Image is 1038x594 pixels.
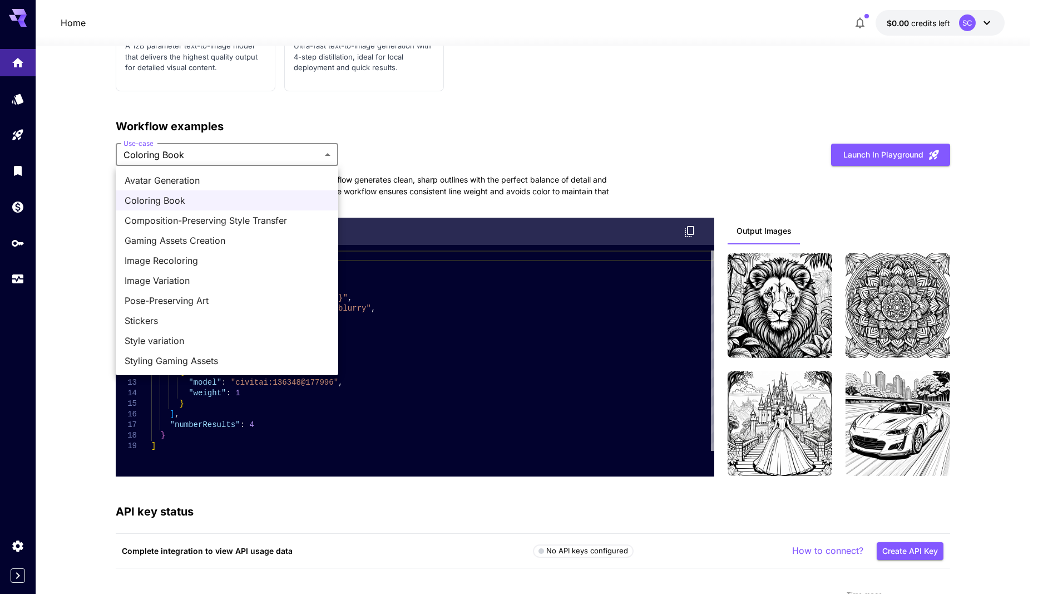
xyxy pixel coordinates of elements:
span: Stickers [125,314,329,327]
span: Style variation [125,334,329,347]
span: Composition-Preserving Style Transfer [125,214,329,227]
span: Coloring Book [125,194,329,207]
span: Avatar Generation [125,174,329,187]
span: Styling Gaming Assets [125,354,329,367]
span: Image Recoloring [125,254,329,267]
span: Gaming Assets Creation [125,234,329,247]
span: Image Variation [125,274,329,287]
span: Pose-Preserving Art [125,294,329,307]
